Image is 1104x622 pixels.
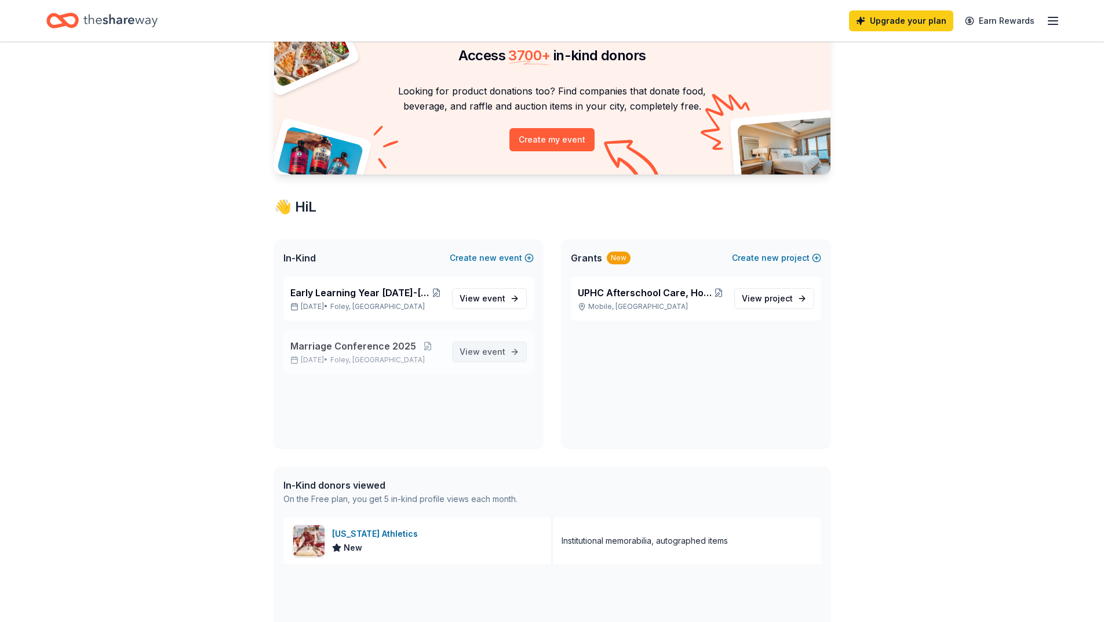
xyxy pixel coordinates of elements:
img: Image for Alabama Athletics [293,525,325,556]
a: Home [46,7,158,34]
span: In-Kind [283,251,316,265]
p: [DATE] • [290,355,443,365]
span: event [482,347,505,357]
span: Access in-kind donors [458,47,646,64]
span: View [742,292,793,305]
span: new [761,251,779,265]
div: 👋 Hi L [274,198,830,216]
p: [DATE] • [290,302,443,311]
span: event [482,293,505,303]
span: 3700 + [508,47,550,64]
a: View project [734,288,814,309]
div: In-Kind donors viewed [283,478,518,492]
div: On the Free plan, you get 5 in-kind profile views each month. [283,492,518,506]
span: UPHC Afterschool Care, Homework & Literacy Help Grant [578,286,713,300]
button: Create my event [509,128,595,151]
button: Createnewevent [450,251,534,265]
div: New [607,252,631,264]
a: View event [452,341,527,362]
span: Foley, [GEOGRAPHIC_DATA] [330,302,425,311]
span: New [344,541,362,555]
button: Createnewproject [732,251,821,265]
span: new [479,251,497,265]
span: Marriage Conference 2025 [290,339,416,353]
a: View event [452,288,527,309]
span: project [764,293,793,303]
span: Foley, [GEOGRAPHIC_DATA] [330,355,425,365]
a: Earn Rewards [958,10,1041,31]
img: Pizza [261,14,351,88]
p: Looking for product donations too? Find companies that donate food, beverage, and raffle and auct... [288,83,817,114]
div: Institutional memorabilia, autographed items [562,534,728,548]
span: Grants [571,251,602,265]
span: View [460,292,505,305]
span: View [460,345,505,359]
span: Early Learning Year [DATE]-[DATE] Fall Festival and Yard Sale [290,286,431,300]
a: Upgrade your plan [849,10,953,31]
img: Curvy arrow [604,140,662,183]
p: Mobile, [GEOGRAPHIC_DATA] [578,302,725,311]
div: [US_STATE] Athletics [332,527,422,541]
